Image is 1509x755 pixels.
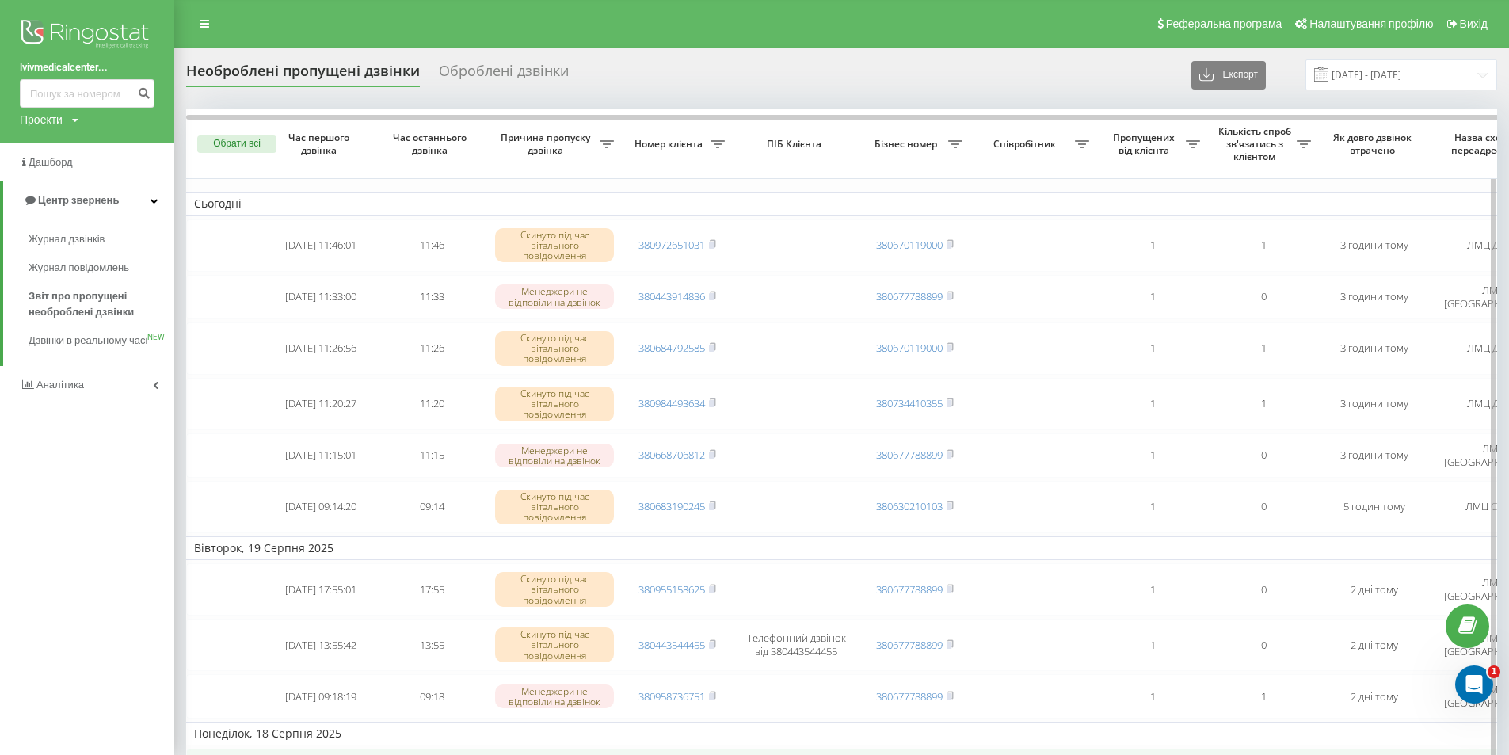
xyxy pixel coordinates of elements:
[638,638,705,652] a: 380443544455
[1191,61,1266,90] button: Експорт
[376,219,487,272] td: 11:46
[376,433,487,478] td: 11:15
[1319,481,1430,533] td: 5 годин тому
[867,138,948,151] span: Бізнес номер
[1319,322,1430,375] td: 3 години тому
[29,260,129,276] span: Журнал повідомлень
[733,619,859,671] td: Телефонний дзвінок від 380443544455
[1097,433,1208,478] td: 1
[1097,674,1208,719] td: 1
[1319,219,1430,272] td: 3 години тому
[29,282,174,326] a: Звіт про пропущені необроблені дзвінки
[876,396,943,410] a: 380734410355
[1166,17,1282,30] span: Реферальна програма
[876,582,943,597] a: 380677788899
[376,275,487,319] td: 11:33
[1097,481,1208,533] td: 1
[186,63,420,87] div: Необроблені пропущені дзвінки
[1319,563,1430,616] td: 2 дні тому
[29,225,174,254] a: Журнал дзвінків
[876,499,943,513] a: 380630210103
[1097,563,1208,616] td: 1
[876,238,943,252] a: 380670119000
[1319,275,1430,319] td: 3 години тому
[1208,433,1319,478] td: 0
[876,689,943,704] a: 380677788899
[1208,275,1319,319] td: 0
[495,684,614,708] div: Менеджери не відповіли на дзвінок
[20,79,154,108] input: Пошук за номером
[376,563,487,616] td: 17:55
[20,16,154,55] img: Ringostat logo
[495,444,614,467] div: Менеджери не відповіли на дзвінок
[495,490,614,524] div: Скинуто під час вітального повідомлення
[439,63,569,87] div: Оброблені дзвінки
[1208,674,1319,719] td: 1
[1332,132,1417,156] span: Як довго дзвінок втрачено
[265,674,376,719] td: [DATE] 09:18:19
[876,341,943,355] a: 380670119000
[1097,378,1208,430] td: 1
[638,499,705,513] a: 380683190245
[376,674,487,719] td: 09:18
[746,138,846,151] span: ПІБ Клієнта
[278,132,364,156] span: Час першого дзвінка
[876,638,943,652] a: 380677788899
[1097,275,1208,319] td: 1
[1319,378,1430,430] td: 3 години тому
[29,231,105,247] span: Журнал дзвінків
[638,582,705,597] a: 380955158625
[265,378,376,430] td: [DATE] 11:20:27
[38,194,119,206] span: Центр звернень
[265,275,376,319] td: [DATE] 11:33:00
[1208,481,1319,533] td: 0
[495,331,614,366] div: Скинуто під час вітального повідомлення
[1488,665,1500,678] span: 1
[265,619,376,671] td: [DATE] 13:55:42
[1319,433,1430,478] td: 3 години тому
[1216,125,1297,162] span: Кількість спроб зв'язатись з клієнтом
[376,619,487,671] td: 13:55
[1455,665,1493,704] iframe: Intercom live chat
[638,289,705,303] a: 380443914836
[1208,619,1319,671] td: 0
[265,322,376,375] td: [DATE] 11:26:56
[1097,219,1208,272] td: 1
[36,379,84,391] span: Аналiтика
[29,254,174,282] a: Журнал повідомлень
[265,433,376,478] td: [DATE] 11:15:01
[1105,132,1186,156] span: Пропущених від клієнта
[638,448,705,462] a: 380668706812
[265,481,376,533] td: [DATE] 09:14:20
[1097,322,1208,375] td: 1
[495,387,614,421] div: Скинуто під час вітального повідомлення
[978,138,1075,151] span: Співробітник
[495,627,614,662] div: Скинуто під час вітального повідомлення
[638,238,705,252] a: 380972651031
[876,289,943,303] a: 380677788899
[20,59,154,75] a: lvivmedicalcenter...
[197,135,276,153] button: Обрати всі
[376,378,487,430] td: 11:20
[638,689,705,704] a: 380958736751
[376,481,487,533] td: 09:14
[638,396,705,410] a: 380984493634
[876,448,943,462] a: 380677788899
[1208,219,1319,272] td: 1
[1460,17,1488,30] span: Вихід
[265,219,376,272] td: [DATE] 11:46:01
[495,572,614,607] div: Скинуто під час вітального повідомлення
[20,112,63,128] div: Проекти
[3,181,174,219] a: Центр звернень
[630,138,711,151] span: Номер клієнта
[1319,619,1430,671] td: 2 дні тому
[1208,322,1319,375] td: 1
[495,284,614,308] div: Менеджери не відповіли на дзвінок
[265,563,376,616] td: [DATE] 17:55:01
[29,288,166,320] span: Звіт про пропущені необроблені дзвінки
[1097,619,1208,671] td: 1
[1309,17,1433,30] span: Налаштування профілю
[29,326,174,355] a: Дзвінки в реальному часіNEW
[638,341,705,355] a: 380684792585
[29,156,73,168] span: Дашборд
